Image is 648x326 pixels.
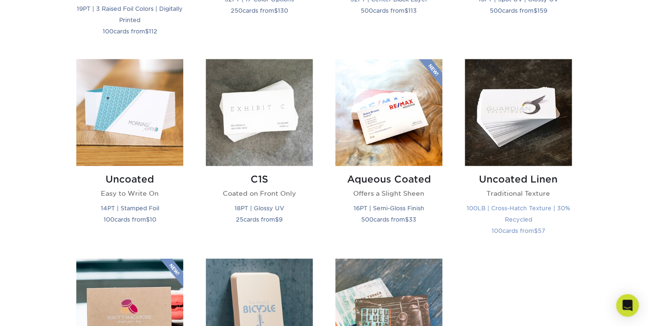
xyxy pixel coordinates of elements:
[492,227,502,234] span: 100
[465,59,572,166] img: Uncoated Linen Business Cards
[335,174,442,185] h2: Aqueous Coated
[104,216,156,223] small: cards from
[361,7,417,14] small: cards from
[149,28,157,35] span: 112
[465,174,572,185] h2: Uncoated Linen
[274,7,278,14] span: $
[409,216,416,223] span: 33
[76,189,183,198] p: Easy to Write On
[492,227,545,234] small: cards from
[538,227,545,234] span: 57
[101,205,159,212] small: 14PT | Stamped Foil
[616,294,639,317] div: Open Intercom Messenger
[354,205,424,212] small: 16PT | Semi-Gloss Finish
[467,205,570,223] small: 100LB | Cross-Hatch Texture | 30% Recycled
[76,174,183,185] h2: Uncoated
[419,59,442,87] img: New Product
[206,174,313,185] h2: C1S
[405,7,408,14] span: $
[231,7,243,14] span: 250
[76,59,183,166] img: Uncoated Business Cards
[490,7,502,14] span: 500
[275,216,279,223] span: $
[160,259,183,287] img: New Product
[145,28,149,35] span: $
[206,59,313,247] a: C1S Business Cards C1S Coated on Front Only 18PT | Glossy UV 25cards from$9
[76,59,183,247] a: Uncoated Business Cards Uncoated Easy to Write On 14PT | Stamped Foil 100cards from$10
[77,5,183,24] small: 19PT | 3 Raised Foil Colors | Digitally Printed
[235,205,284,212] small: 18PT | Glossy UV
[206,189,313,198] p: Coated on Front Only
[236,216,283,223] small: cards from
[361,7,373,14] span: 500
[465,189,572,198] p: Traditional Texture
[335,189,442,198] p: Offers a Slight Sheen
[231,7,288,14] small: cards from
[104,216,114,223] span: 100
[534,227,538,234] span: $
[279,216,283,223] span: 9
[465,59,572,247] a: Uncoated Linen Business Cards Uncoated Linen Traditional Texture 100LB | Cross-Hatch Texture | 30...
[206,59,313,166] img: C1S Business Cards
[534,7,537,14] span: $
[103,28,157,35] small: cards from
[236,216,243,223] span: 25
[408,7,417,14] span: 113
[150,216,156,223] span: 10
[278,7,288,14] span: 130
[103,28,113,35] span: 100
[537,7,547,14] span: 159
[361,216,416,223] small: cards from
[2,297,80,323] iframe: Google Customer Reviews
[405,216,409,223] span: $
[490,7,547,14] small: cards from
[335,59,442,247] a: Aqueous Coated Business Cards Aqueous Coated Offers a Slight Sheen 16PT | Semi-Gloss Finish 500ca...
[335,59,442,166] img: Aqueous Coated Business Cards
[361,216,373,223] span: 500
[146,216,150,223] span: $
